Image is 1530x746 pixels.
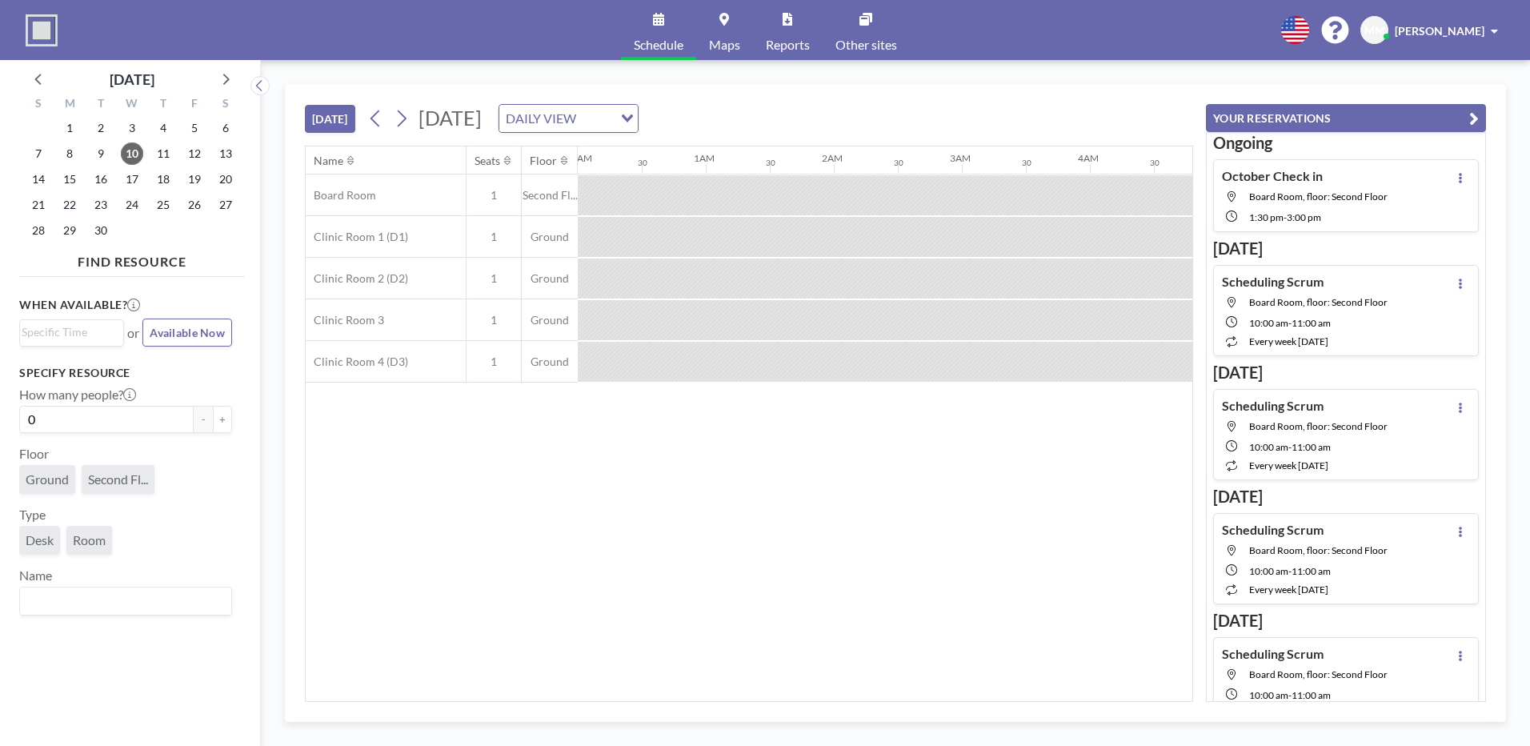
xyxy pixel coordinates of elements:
[1022,158,1031,168] div: 30
[1213,487,1479,507] h3: [DATE]
[306,188,376,203] span: Board Room
[1287,211,1321,223] span: 3:00 PM
[475,154,500,168] div: Seats
[499,105,638,132] div: Search for option
[467,230,521,244] span: 1
[306,271,408,286] span: Clinic Room 2 (D2)
[183,142,206,165] span: Friday, September 12, 2025
[58,168,81,191] span: Monday, September 15, 2025
[835,38,897,51] span: Other sites
[1292,317,1331,329] span: 11:00 AM
[147,94,178,115] div: T
[306,313,384,327] span: Clinic Room 3
[20,588,231,615] div: Search for option
[1288,441,1292,453] span: -
[26,14,58,46] img: organization-logo
[1288,317,1292,329] span: -
[27,168,50,191] span: Sunday, September 14, 2025
[1222,274,1324,290] h4: Scheduling Scrum
[178,94,210,115] div: F
[1292,441,1331,453] span: 11:00 AM
[530,154,557,168] div: Floor
[950,152,971,164] div: 3AM
[152,168,174,191] span: Thursday, September 18, 2025
[634,38,683,51] span: Schedule
[1249,191,1388,203] span: Board Room, floor: Second Floor
[142,319,232,347] button: Available Now
[1150,158,1160,168] div: 30
[73,532,106,548] span: Room
[522,230,578,244] span: Ground
[150,326,225,339] span: Available Now
[1222,522,1324,538] h4: Scheduling Scrum
[522,188,578,203] span: Second Fl...
[1222,168,1323,184] h4: October Check in
[214,168,237,191] span: Saturday, September 20, 2025
[1284,211,1287,223] span: -
[1249,296,1388,308] span: Board Room, floor: Second Floor
[306,355,408,369] span: Clinic Room 4 (D3)
[1206,104,1486,132] button: YOUR RESERVATIONS
[305,105,355,133] button: [DATE]
[214,194,237,216] span: Saturday, September 27, 2025
[183,168,206,191] span: Friday, September 19, 2025
[1249,544,1388,556] span: Board Room, floor: Second Floor
[1249,668,1388,680] span: Board Room, floor: Second Floor
[22,591,222,612] input: Search for option
[766,38,810,51] span: Reports
[90,168,112,191] span: Tuesday, September 16, 2025
[467,271,521,286] span: 1
[1249,584,1328,596] span: every week [DATE]
[58,142,81,165] span: Monday, September 8, 2025
[27,219,50,242] span: Sunday, September 28, 2025
[1222,398,1324,414] h4: Scheduling Scrum
[467,313,521,327] span: 1
[19,387,136,403] label: How many people?
[54,94,86,115] div: M
[709,38,740,51] span: Maps
[19,247,245,270] h4: FIND RESOURCE
[19,507,46,523] label: Type
[1222,646,1324,662] h4: Scheduling Scrum
[522,355,578,369] span: Ground
[1213,611,1479,631] h3: [DATE]
[1292,565,1331,577] span: 11:00 AM
[20,320,123,344] div: Search for option
[1249,689,1288,701] span: 10:00 AM
[127,325,139,341] span: or
[26,532,54,548] span: Desk
[503,108,579,129] span: DAILY VIEW
[467,188,521,203] span: 1
[1288,565,1292,577] span: -
[152,142,174,165] span: Thursday, September 11, 2025
[638,158,647,168] div: 30
[90,117,112,139] span: Tuesday, September 2, 2025
[121,117,143,139] span: Wednesday, September 3, 2025
[19,446,49,462] label: Floor
[522,313,578,327] span: Ground
[1249,459,1328,471] span: every week [DATE]
[27,142,50,165] span: Sunday, September 7, 2025
[210,94,241,115] div: S
[214,142,237,165] span: Saturday, September 13, 2025
[90,219,112,242] span: Tuesday, September 30, 2025
[152,117,174,139] span: Thursday, September 4, 2025
[121,142,143,165] span: Wednesday, September 10, 2025
[23,94,54,115] div: S
[1249,317,1288,329] span: 10:00 AM
[183,117,206,139] span: Friday, September 5, 2025
[1249,335,1328,347] span: every week [DATE]
[194,406,213,433] button: -
[1213,133,1479,153] h3: Ongoing
[1288,689,1292,701] span: -
[419,106,482,130] span: [DATE]
[58,117,81,139] span: Monday, September 1, 2025
[58,194,81,216] span: Monday, September 22, 2025
[694,152,715,164] div: 1AM
[1213,363,1479,383] h3: [DATE]
[58,219,81,242] span: Monday, September 29, 2025
[306,230,408,244] span: Clinic Room 1 (D1)
[19,568,52,584] label: Name
[314,154,343,168] div: Name
[522,271,578,286] span: Ground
